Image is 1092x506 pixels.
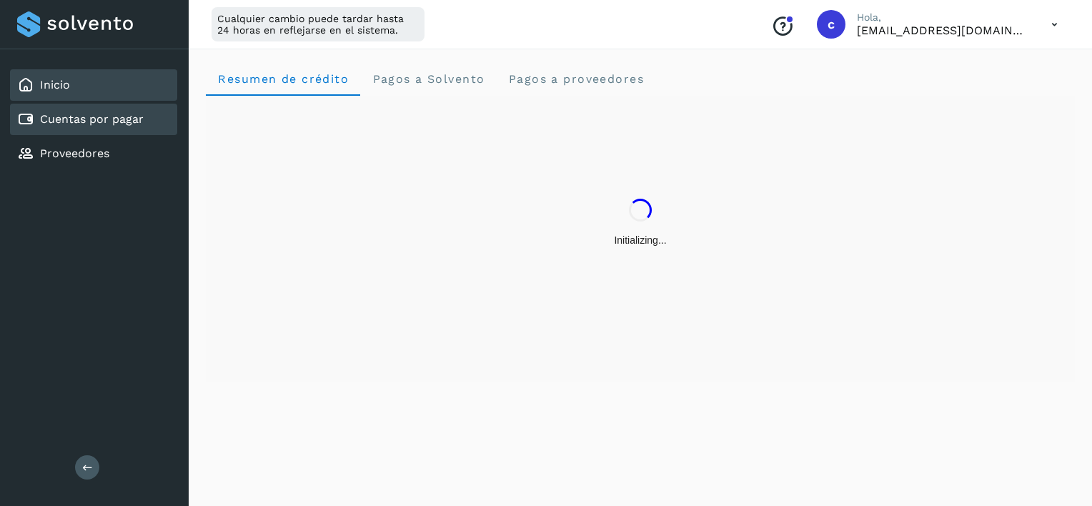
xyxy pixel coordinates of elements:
a: Inicio [40,78,70,91]
span: Resumen de crédito [217,72,349,86]
p: Hola, [857,11,1028,24]
div: Cuentas por pagar [10,104,177,135]
span: Pagos a proveedores [507,72,644,86]
a: Cuentas por pagar [40,112,144,126]
span: Pagos a Solvento [372,72,485,86]
a: Proveedores [40,147,109,160]
div: Proveedores [10,138,177,169]
div: Inicio [10,69,177,101]
div: Cualquier cambio puede tardar hasta 24 horas en reflejarse en el sistema. [212,7,425,41]
p: cxp@53cargo.com [857,24,1028,37]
